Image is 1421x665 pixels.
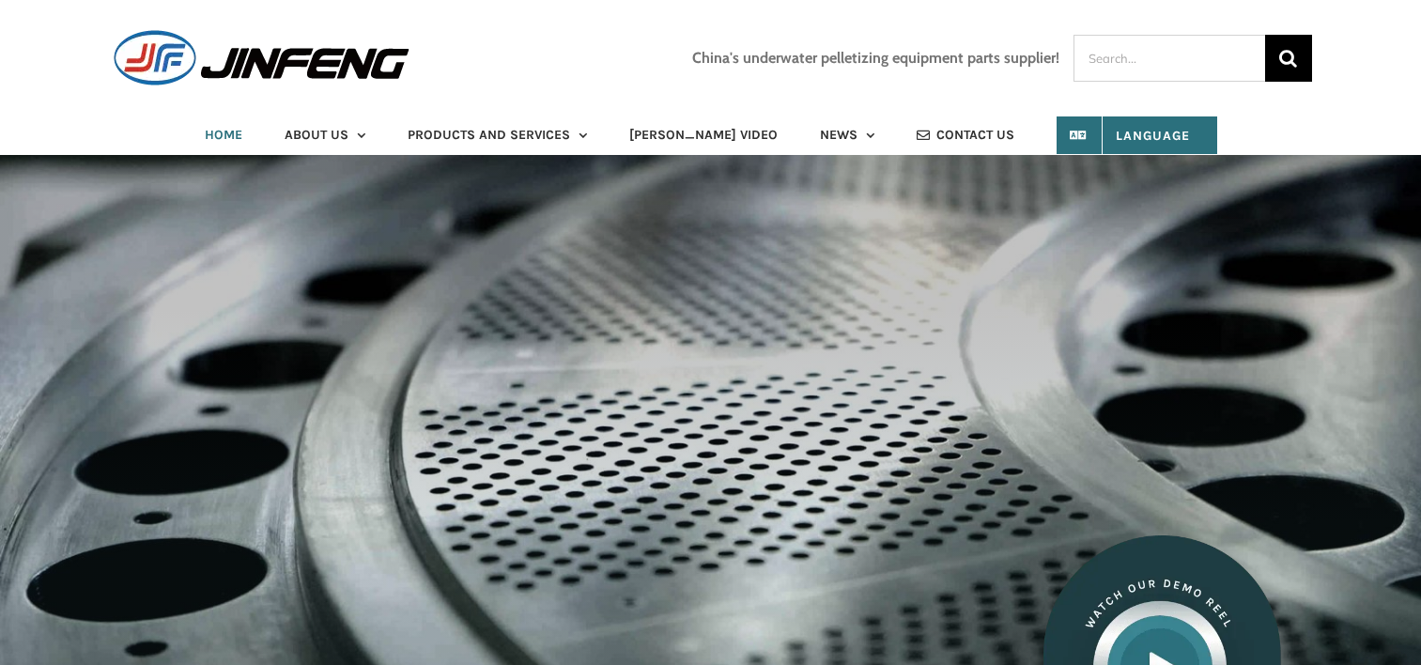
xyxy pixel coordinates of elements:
nav: Main Menu [110,116,1312,154]
a: CONTACT US [917,116,1014,154]
h3: China's underwater pelletizing equipment parts supplier! [692,50,1059,67]
a: NEWS [820,116,874,154]
span: NEWS [820,129,857,142]
img: JINFENG Logo [110,28,413,87]
a: [PERSON_NAME] VIDEO [629,116,778,154]
span: HOME [205,129,242,142]
input: Search... [1073,35,1265,82]
span: Language [1084,128,1190,144]
span: PRODUCTS AND SERVICES [408,129,570,142]
input: Search [1265,35,1312,82]
a: PRODUCTS AND SERVICES [408,116,587,154]
span: CONTACT US [936,129,1014,142]
span: [PERSON_NAME] VIDEO [629,129,778,142]
a: landscaper-watch-video-button [1012,533,1312,556]
a: HOME [205,116,242,154]
span: ABOUT US [285,129,348,142]
a: ABOUT US [285,116,365,154]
